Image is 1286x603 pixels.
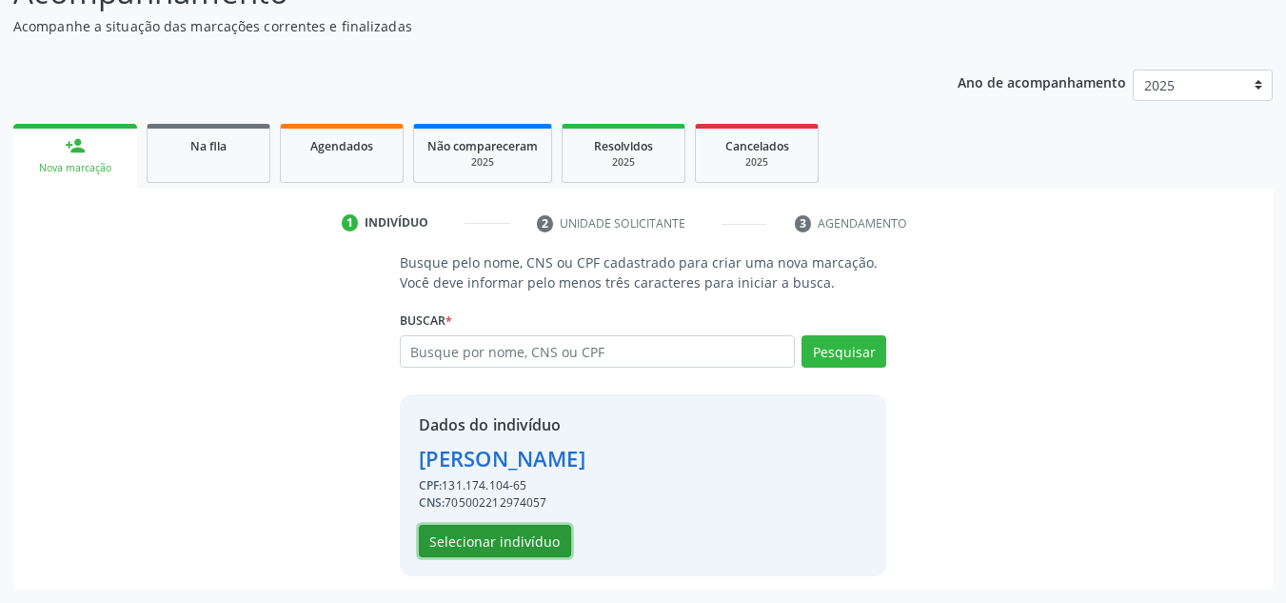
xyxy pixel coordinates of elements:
[419,525,571,557] button: Selecionar indivíduo
[594,138,653,154] span: Resolvidos
[419,413,585,436] div: Dados do indivíduo
[65,135,86,156] div: person_add
[427,138,538,154] span: Não compareceram
[419,494,585,512] div: 705002212974057
[958,70,1126,93] p: Ano de acompanhamento
[400,335,796,368] input: Busque por nome, CNS ou CPF
[419,494,445,511] span: CNS:
[400,306,452,335] label: Buscar
[190,138,227,154] span: Na fila
[310,138,373,154] span: Agendados
[576,155,671,170] div: 2025
[427,155,538,170] div: 2025
[27,161,124,175] div: Nova marcação
[13,16,895,36] p: Acompanhe a situação das marcações correntes e finalizadas
[342,214,359,231] div: 1
[419,477,585,494] div: 131.174.104-65
[365,214,428,231] div: Indivíduo
[725,138,789,154] span: Cancelados
[419,477,443,493] span: CPF:
[419,443,585,474] div: [PERSON_NAME]
[709,155,804,170] div: 2025
[400,252,887,292] p: Busque pelo nome, CNS ou CPF cadastrado para criar uma nova marcação. Você deve informar pelo men...
[801,335,886,368] button: Pesquisar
